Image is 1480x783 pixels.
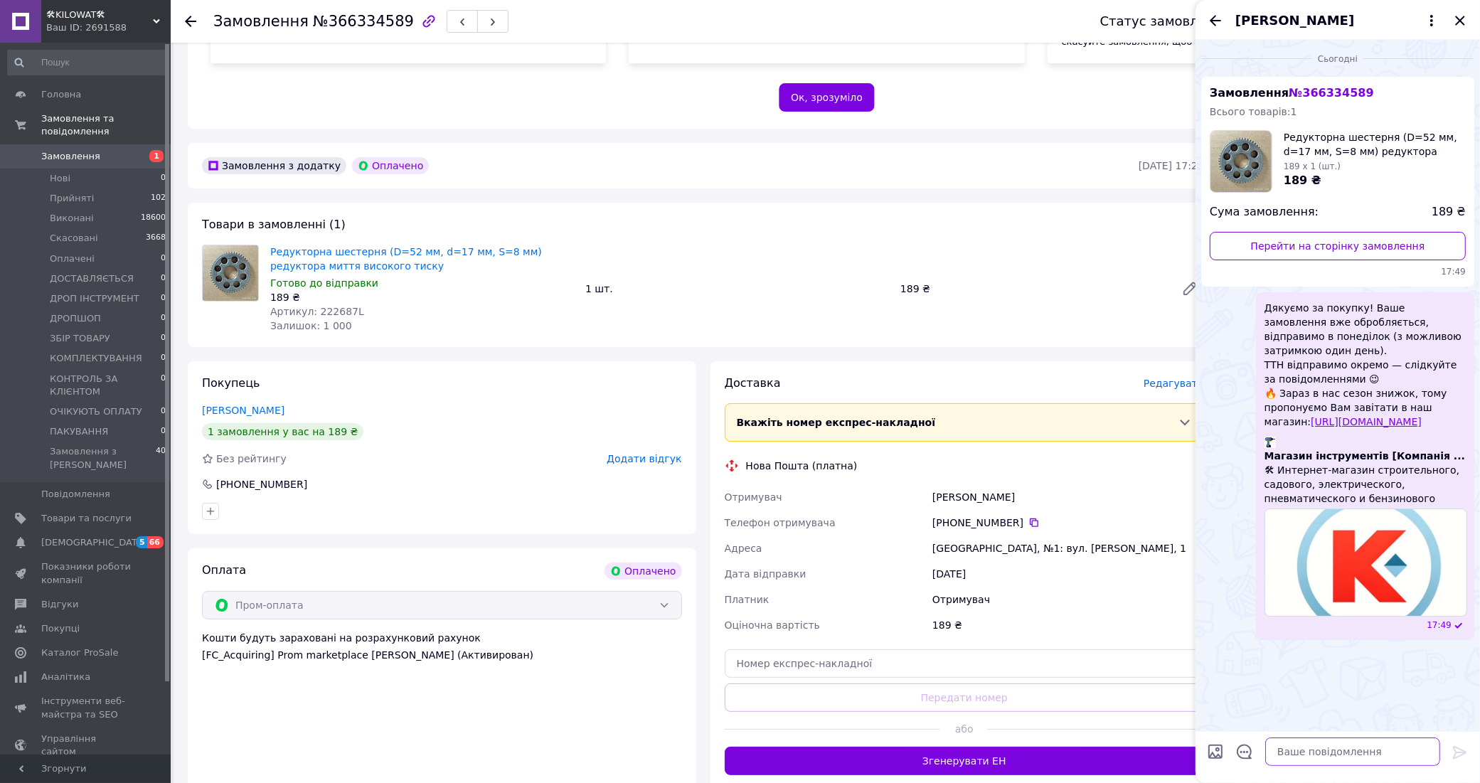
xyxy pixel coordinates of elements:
span: Оплата [202,563,246,577]
span: Без рейтингу [216,453,287,464]
span: ПАКУВАННЯ [50,425,108,438]
div: Оплачено [605,563,681,580]
span: Сьогодні [1312,53,1363,65]
span: Готово до відправки [270,277,378,289]
input: Номер експрес-накладної [725,649,1205,678]
span: Дата відправки [725,568,806,580]
img: Редукторна шестерня (D=52 мм, d=17 мм, S=8 мм) редуктора миття високого тиску [203,245,258,301]
span: 3668 [146,232,166,245]
span: 🛠KILOWAT🛠 [46,9,153,21]
div: [PHONE_NUMBER] [215,477,309,491]
span: Замовлення [41,150,100,163]
button: Відкрити шаблони відповідей [1235,742,1254,761]
img: 6743460275_w100_h100_shesternya-reduktora-d52.jpg [1210,131,1272,192]
span: Артикул: 222687L [270,306,364,317]
span: Вкажіть номер експрес-накладної [737,417,936,428]
span: 0 [161,252,166,265]
div: 1 замовлення у вас на 189 ₴ [202,423,363,440]
span: Скасовані [50,232,98,245]
span: Покупець [202,376,260,390]
span: Платник [725,594,770,605]
span: Доставка [725,376,781,390]
span: 0 [161,405,166,418]
span: 17:49 12.10.2025 [1427,619,1452,632]
span: 0 [161,425,166,438]
a: [URL][DOMAIN_NAME] [1311,416,1422,427]
span: Дякуємо за покупку! Ваше замовлення вже обробляється, відправимо в понеділок (з можливою затримко... [1265,301,1466,429]
span: Повідомлення [41,488,110,501]
span: Товари та послуги [41,512,132,525]
span: Прийняті [50,192,94,205]
a: [PERSON_NAME] [202,405,284,416]
div: [FC_Acquiring] Prom marketplace [PERSON_NAME] (Активирован) [202,648,682,662]
span: Головна [41,88,81,101]
span: 1 [149,150,164,162]
span: 40 [156,445,166,471]
div: Кошти будуть зараховані на розрахунковий рахунок [202,631,682,662]
a: Перейти на сторінку замовлення [1210,232,1466,260]
span: ДОСТАВЛЯЄТЬСЯ [50,272,134,285]
button: Закрити [1452,12,1469,29]
div: Отримувач [930,587,1207,612]
span: ДРОП ІНСТРУМЕНТ [50,292,139,305]
div: 189 ₴ [270,290,574,304]
span: [PERSON_NAME] [1235,11,1354,30]
span: Замовлення з [PERSON_NAME] [50,445,156,471]
div: 1 шт. [580,279,895,299]
span: Товари в замовленні (1) [202,218,346,231]
div: 189 ₴ [930,612,1207,638]
span: 189 x 1 (шт.) [1284,161,1341,171]
span: Сума замовлення: [1210,204,1319,220]
img: Магазин інструментів [Компанія ... [1265,508,1467,617]
span: Оціночна вартість [725,619,820,631]
a: Редагувати [1176,275,1204,303]
span: 5 [136,536,147,548]
img: Магазин інструментів [Компанія ... [1265,437,1276,448]
button: Ок, зрозуміло [779,83,875,112]
span: 🛠 Интернет-магазин строительного, садового, электрического, пневматического и бензинового инструм... [1265,463,1466,506]
span: ЗБІР ТОВАРУ [50,332,110,345]
button: Згенерувати ЕН [725,747,1205,775]
span: 66 [147,536,164,548]
span: 102 [151,192,166,205]
span: КОМПЛЕКТУВАННЯ [50,352,142,365]
span: Редагувати [1144,378,1204,389]
span: Редукторна шестерня (D=52 мм, d=17 мм, S=8 мм) редуктора миття високого тиску [1284,130,1466,159]
span: Отримувач [725,491,782,503]
span: КОНТРОЛЬ ЗА КЛІЄНТОМ [50,373,161,398]
div: Нова Пошта (платна) [742,459,861,473]
div: [PHONE_NUMBER] [932,516,1204,530]
span: або [940,722,988,736]
div: Ваш ID: 2691588 [46,21,171,34]
span: 189 ₴ [1432,204,1466,220]
span: 0 [161,172,166,185]
span: 17:49 12.10.2025 [1210,266,1466,278]
span: Показники роботи компанії [41,560,132,586]
span: Замовлення [213,13,309,30]
div: [PERSON_NAME] [930,484,1207,510]
span: 0 [161,272,166,285]
input: Пошук [7,50,167,75]
span: 18600 [141,212,166,225]
span: 0 [161,352,166,365]
div: 189 ₴ [895,279,1170,299]
span: [DEMOGRAPHIC_DATA] [41,536,147,549]
span: Замовлення та повідомлення [41,112,171,138]
span: 0 [161,292,166,305]
div: [GEOGRAPHIC_DATA], №1: вул. [PERSON_NAME], 1 [930,536,1207,561]
span: Адреса [725,543,762,554]
time: [DATE] 17:23 [1139,160,1204,171]
span: Магазин інструментів [Компанія ... [1265,449,1465,463]
span: № 366334589 [1289,86,1373,100]
button: [PERSON_NAME] [1235,11,1440,30]
div: 12.10.2025 [1201,51,1474,65]
span: 0 [161,373,166,398]
span: Інструменти веб-майстра та SEO [41,695,132,720]
span: №366334589 [313,13,414,30]
span: Нові [50,172,70,185]
span: Аналітика [41,671,90,683]
span: ДРОПШОП [50,312,101,325]
div: Статус замовлення [1100,14,1231,28]
span: Покупці [41,622,80,635]
span: ОЧІКУЮТЬ ОПЛАТУ [50,405,142,418]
